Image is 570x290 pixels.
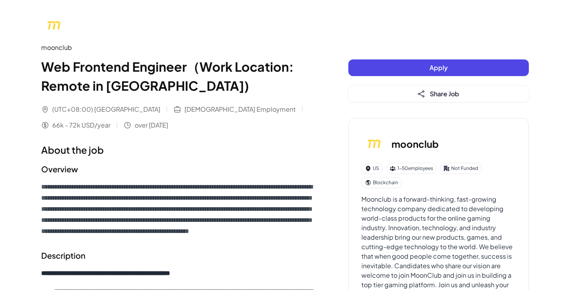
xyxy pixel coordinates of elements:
span: (UTC+08:00) [GEOGRAPHIC_DATA] [52,105,160,114]
img: mo [361,131,387,156]
h3: moonclub [391,137,439,151]
div: moonclub [41,43,317,52]
img: mo [41,13,66,38]
div: US [361,163,383,174]
button: Apply [348,59,529,76]
h2: Overview [41,163,317,175]
span: Share Job [430,90,459,98]
h1: Web Frontend Engineer（Work Location: Remote in [GEOGRAPHIC_DATA]) [41,57,317,95]
h2: Description [41,250,317,261]
span: Apply [429,63,448,72]
span: 66k - 72k USD/year [52,120,110,130]
h1: About the job [41,143,317,157]
button: Share Job [348,86,529,102]
span: over [DATE] [135,120,168,130]
div: Blockchain [361,177,402,188]
span: [DEMOGRAPHIC_DATA] Employment [184,105,296,114]
div: 1-50 employees [386,163,437,174]
div: Not Funded [440,163,482,174]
